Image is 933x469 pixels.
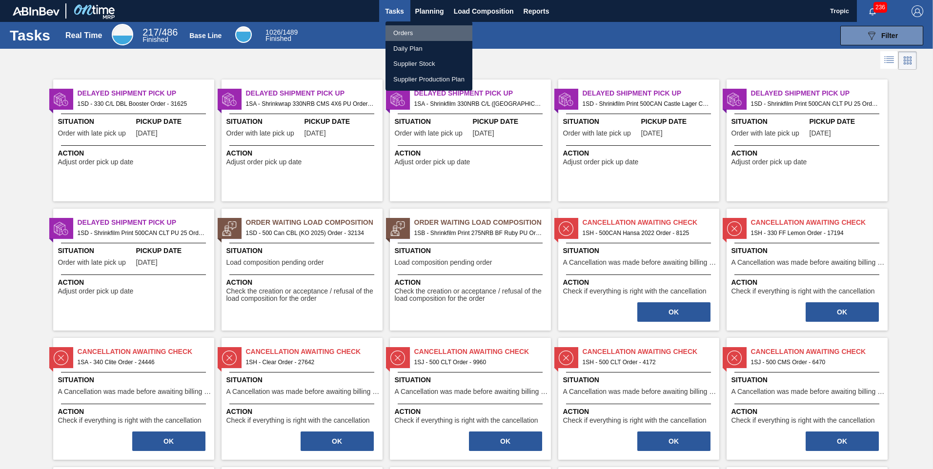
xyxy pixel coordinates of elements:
[385,56,472,72] a: Supplier Stock
[385,41,472,57] a: Daily Plan
[385,25,472,41] a: Orders
[385,72,472,87] a: Supplier Production Plan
